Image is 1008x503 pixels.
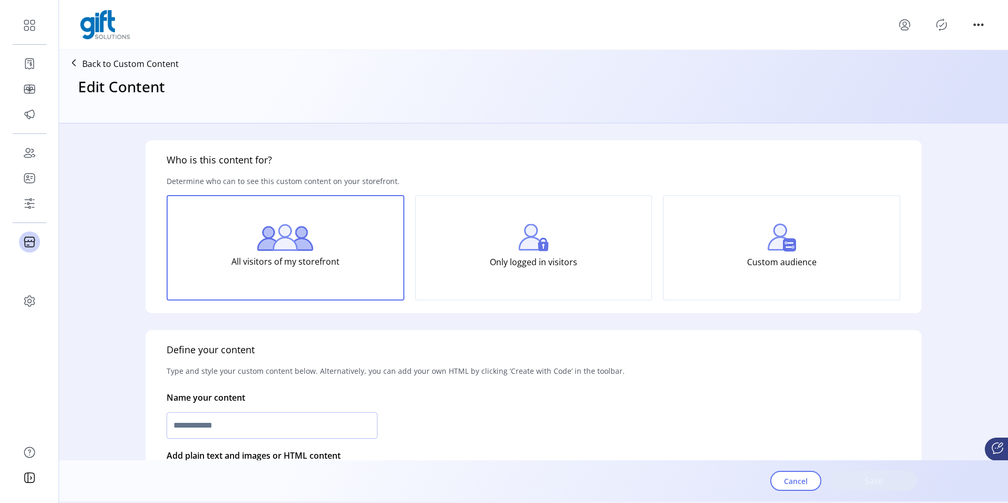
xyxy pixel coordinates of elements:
p: Back to Custom Content [82,57,179,70]
button: Publisher Panel [933,16,950,33]
img: custom-visitors.png [768,224,796,252]
button: menu [896,16,913,33]
p: All visitors of my storefront [231,251,340,272]
body: Rich Text Area. Press ALT-0 for help. [8,8,723,206]
h5: Who is this content for? [167,153,272,167]
p: Only logged in visitors [490,252,577,273]
button: menu [970,16,987,33]
p: Custom audience [747,252,817,273]
span: Cancel [784,476,808,487]
p: Add plain text and images or HTML content [167,441,341,470]
p: Type and style your custom content below. Alternatively, you can add your own HTML by clicking ‘C... [167,357,625,385]
p: Determine who can to see this custom content on your storefront. [167,167,400,195]
h3: Edit Content [78,75,165,98]
img: logo [80,10,130,40]
img: all-visitors.png [257,224,314,251]
img: login-visitors.png [518,224,549,252]
button: Cancel [770,471,821,491]
h5: Define your content [167,343,255,357]
p: Name your content [167,385,245,410]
